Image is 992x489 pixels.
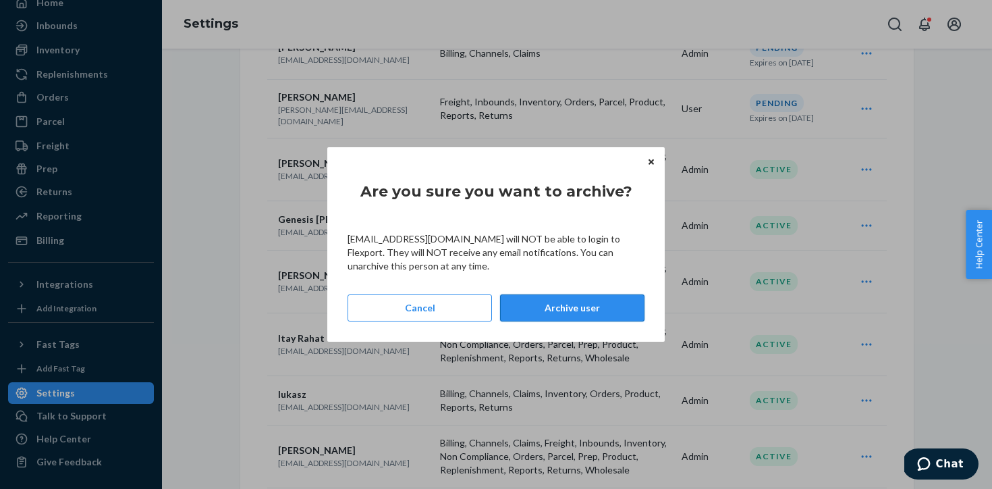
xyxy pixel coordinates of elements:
[644,154,658,169] button: Close
[348,232,644,273] div: [EMAIL_ADDRESS][DOMAIN_NAME] will NOT be able to login to Flexport. They will NOT receive any ema...
[360,181,632,203] h3: Are you sure you want to archive?
[348,294,492,321] button: Cancel
[32,9,59,22] span: Chat
[500,294,644,321] button: Archive user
